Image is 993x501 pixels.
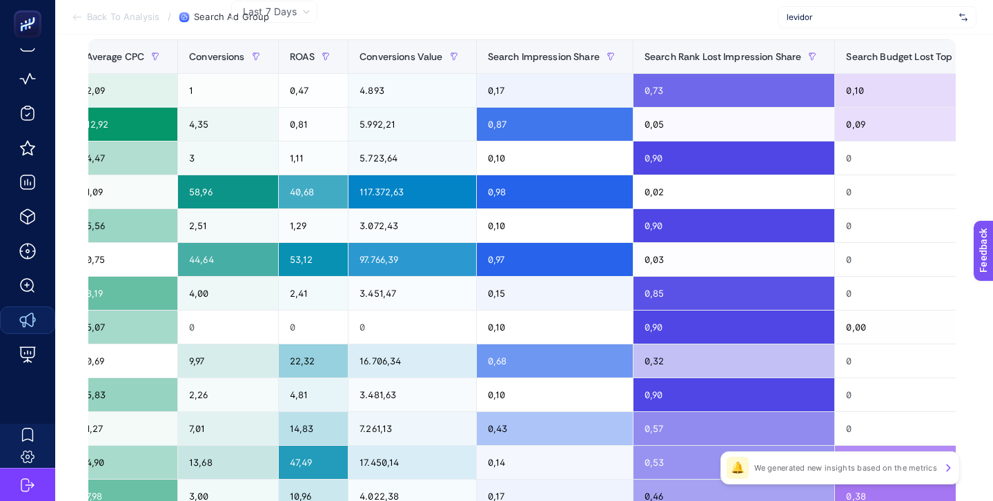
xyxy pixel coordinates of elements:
[477,311,633,344] div: 0,10
[178,311,278,344] div: 0
[477,378,633,411] div: 0,10
[727,457,749,479] div: 🔔
[279,277,348,310] div: 2,41
[178,74,278,107] div: 1
[279,344,348,377] div: 22,32
[86,51,145,62] span: Average CPC
[189,51,245,62] span: Conversions
[75,277,178,310] div: 8,19
[279,378,348,411] div: 4,81
[279,209,348,242] div: 1,29
[477,74,633,107] div: 0,17
[75,108,178,141] div: 12,92
[633,412,835,445] div: 0,57
[178,209,278,242] div: 2,51
[279,141,348,175] div: 1,11
[477,412,633,445] div: 0,43
[75,446,178,479] div: 4,90
[959,10,967,24] img: svg%3e
[75,209,178,242] div: 5,56
[348,412,475,445] div: 7.261,13
[178,412,278,445] div: 7,01
[348,141,475,175] div: 5.723,64
[348,378,475,411] div: 3.481,63
[477,209,633,242] div: 0,10
[348,209,475,242] div: 3.072,43
[633,446,835,479] div: 0,53
[75,311,178,344] div: 5,07
[178,446,278,479] div: 13,68
[633,141,835,175] div: 0,90
[279,175,348,208] div: 40,68
[348,311,475,344] div: 0
[348,243,475,276] div: 97.766,39
[87,12,159,23] span: Back To Analysis
[279,412,348,445] div: 14,83
[178,108,278,141] div: 4,35
[178,243,278,276] div: 44,64
[754,462,937,473] p: We generated new insights based on the metrics
[477,344,633,377] div: 0,68
[348,277,475,310] div: 3.451,47
[477,243,633,276] div: 0,97
[279,74,348,107] div: 0,47
[633,175,835,208] div: 0,02
[168,11,171,22] span: /
[279,108,348,141] div: 0,81
[75,141,178,175] div: 4,47
[178,175,278,208] div: 58,96
[75,344,178,377] div: 0,69
[290,51,315,62] span: ROAS
[75,74,178,107] div: 2,09
[348,344,475,377] div: 16.706,34
[633,209,835,242] div: 0,90
[477,277,633,310] div: 0,15
[477,108,633,141] div: 0,87
[75,412,178,445] div: 1,27
[348,175,475,208] div: 117.372,63
[633,108,835,141] div: 0,05
[477,141,633,175] div: 0,10
[279,446,348,479] div: 47,49
[645,51,802,62] span: Search Rank Lost Impression Share
[633,378,835,411] div: 0,90
[360,51,442,62] span: Conversions Value
[633,344,835,377] div: 0,32
[243,5,297,19] span: Last 7 Days
[178,277,278,310] div: 4,00
[178,344,278,377] div: 9,97
[633,74,835,107] div: 0,73
[488,51,600,62] span: Search Impression Share
[8,4,52,15] span: Feedback
[75,378,178,411] div: 5,83
[787,12,954,23] span: levidor
[178,141,278,175] div: 3
[633,243,835,276] div: 0,03
[194,12,269,23] span: Search Ad Group
[279,311,348,344] div: 0
[178,378,278,411] div: 2,26
[279,243,348,276] div: 53,12
[633,311,835,344] div: 0,90
[633,277,835,310] div: 0,85
[348,108,475,141] div: 5.992,21
[348,74,475,107] div: 4.893
[75,243,178,276] div: 0,75
[348,446,475,479] div: 17.450,14
[477,175,633,208] div: 0,98
[477,446,633,479] div: 0,14
[75,175,178,208] div: 1,09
